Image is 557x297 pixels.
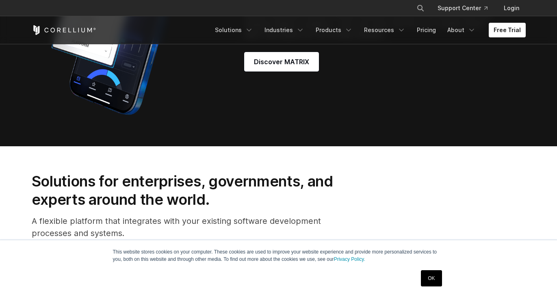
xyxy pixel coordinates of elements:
[334,256,365,262] a: Privacy Policy.
[421,270,442,286] a: OK
[489,23,526,37] a: Free Trial
[113,248,444,263] p: This website stores cookies on your computer. These cookies are used to improve your website expe...
[254,57,309,67] span: Discover MATRIX
[210,23,526,37] div: Navigation Menu
[497,1,526,15] a: Login
[244,52,319,72] a: Discover MATRIX
[260,23,309,37] a: Industries
[311,23,358,37] a: Products
[442,23,481,37] a: About
[407,1,526,15] div: Navigation Menu
[32,172,355,208] h2: Solutions for enterprises, governments, and experts around the world.
[32,25,96,35] a: Corellium Home
[32,215,355,239] p: A flexible platform that integrates with your existing software development processes and systems.
[359,23,410,37] a: Resources
[413,1,428,15] button: Search
[431,1,494,15] a: Support Center
[412,23,441,37] a: Pricing
[210,23,258,37] a: Solutions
